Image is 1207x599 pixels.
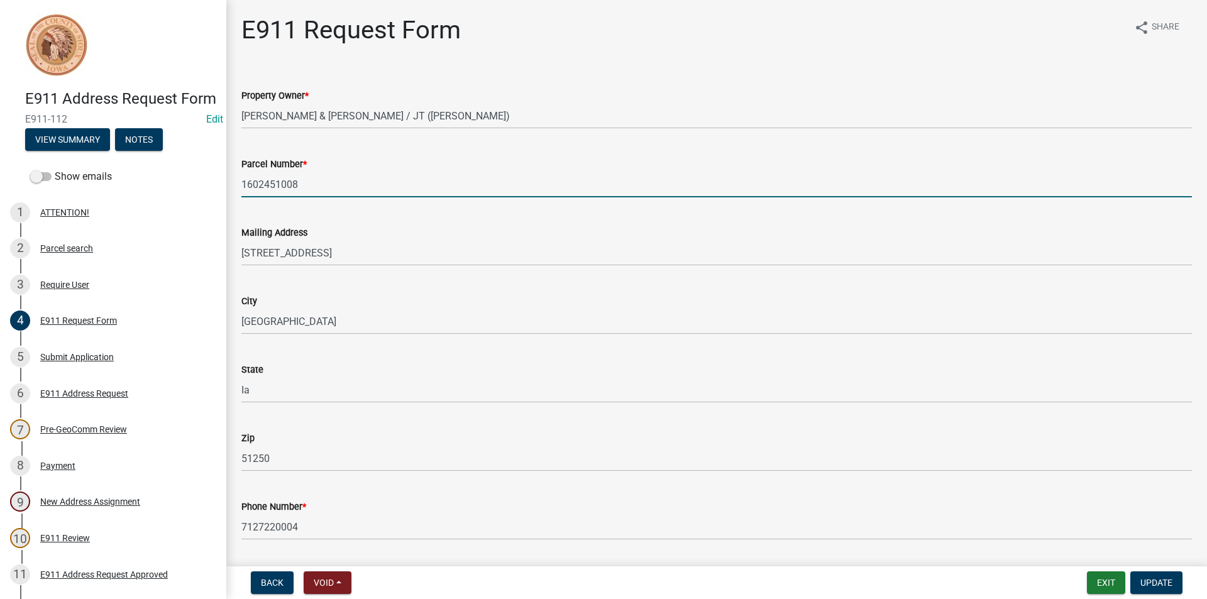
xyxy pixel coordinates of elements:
button: Notes [115,128,163,151]
div: 5 [10,347,30,367]
div: 2 [10,238,30,258]
div: 10 [10,528,30,548]
div: E911 Address Request [40,389,128,398]
button: View Summary [25,128,110,151]
wm-modal-confirm: Summary [25,135,110,145]
div: 3 [10,275,30,295]
div: 7 [10,419,30,439]
span: Share [1152,20,1179,35]
div: 8 [10,456,30,476]
label: Zip [241,434,255,443]
h4: E911 Address Request Form [25,90,216,108]
div: 11 [10,564,30,585]
label: Phone Number [241,503,306,512]
label: Parcel Number [241,160,307,169]
div: Require User [40,280,89,289]
div: Submit Application [40,353,114,361]
span: Back [261,578,284,588]
div: Payment [40,461,75,470]
i: share [1134,20,1149,35]
a: Edit [206,113,223,125]
button: Exit [1087,571,1125,594]
wm-modal-confirm: Notes [115,135,163,145]
button: Update [1130,571,1182,594]
div: 9 [10,492,30,512]
img: Sioux County, Iowa [25,13,88,77]
div: 4 [10,310,30,331]
div: 1 [10,202,30,223]
label: Mailing Address [241,229,307,238]
h1: E911 Request Form [241,15,461,45]
label: State [241,366,263,375]
wm-modal-confirm: Edit Application Number [206,113,223,125]
div: E911 Review [40,534,90,542]
div: ATTENTION! [40,208,89,217]
div: E911 Request Form [40,316,117,325]
span: E911-112 [25,113,201,125]
div: E911 Address Request Approved [40,570,168,579]
span: Void [314,578,334,588]
button: shareShare [1124,15,1189,40]
button: Void [304,571,351,594]
div: New Address Assignment [40,497,140,506]
label: City [241,297,257,306]
div: Pre-GeoComm Review [40,425,127,434]
div: Parcel search [40,244,93,253]
button: Back [251,571,294,594]
span: Update [1140,578,1172,588]
div: 6 [10,383,30,404]
label: Show emails [30,169,112,184]
label: Property Owner [241,92,309,101]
